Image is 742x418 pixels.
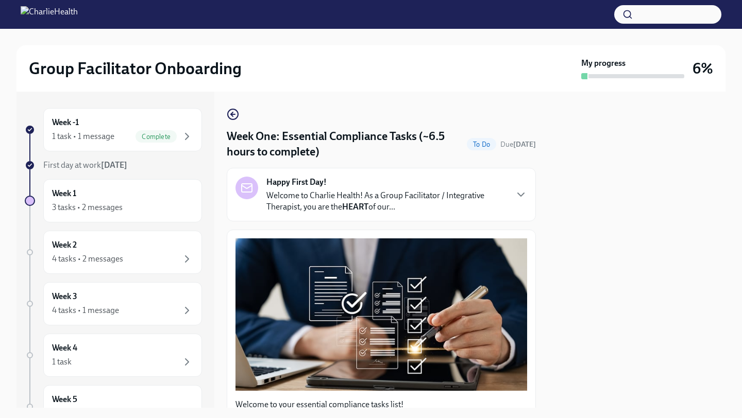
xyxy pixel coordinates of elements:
[25,160,202,171] a: First day at work[DATE]
[467,141,496,148] span: To Do
[25,334,202,377] a: Week 41 task
[52,188,76,199] h6: Week 1
[29,58,242,79] h2: Group Facilitator Onboarding
[52,342,77,354] h6: Week 4
[52,117,79,128] h6: Week -1
[266,177,327,188] strong: Happy First Day!
[52,202,123,213] div: 3 tasks • 2 messages
[101,160,127,170] strong: [DATE]
[52,394,77,405] h6: Week 5
[513,140,536,149] strong: [DATE]
[52,131,114,142] div: 1 task • 1 message
[52,305,119,316] div: 4 tasks • 1 message
[235,238,527,390] button: Zoom image
[52,356,72,368] div: 1 task
[52,291,77,302] h6: Week 3
[43,160,127,170] span: First day at work
[21,6,78,23] img: CharlieHealth
[693,59,713,78] h3: 6%
[227,129,463,160] h4: Week One: Essential Compliance Tasks (~6.5 hours to complete)
[25,231,202,274] a: Week 24 tasks • 2 messages
[235,399,527,410] p: Welcome to your essential compliance tasks list!
[500,140,536,149] span: October 6th, 2025 10:00
[25,282,202,325] a: Week 34 tasks • 1 message
[25,179,202,222] a: Week 13 tasks • 2 messages
[266,190,507,213] p: Welcome to Charlie Health! As a Group Facilitator / Integrative Therapist, you are the of our...
[52,253,123,265] div: 4 tasks • 2 messages
[500,140,536,149] span: Due
[136,133,177,141] span: Complete
[52,239,77,251] h6: Week 2
[342,202,368,212] strong: HEART
[25,108,202,151] a: Week -11 task • 1 messageComplete
[581,58,626,69] strong: My progress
